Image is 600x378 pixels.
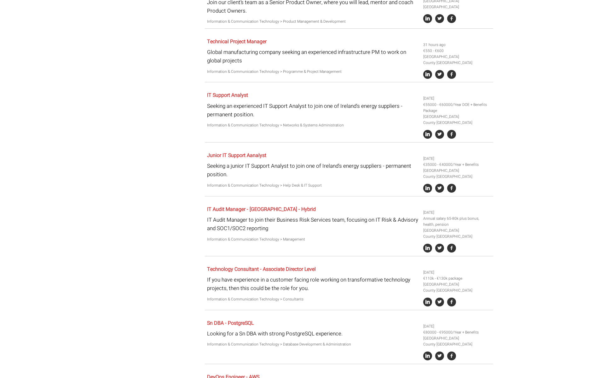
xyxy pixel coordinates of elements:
[207,216,418,233] p: IT Audit Manager to join their Business Risk Services team, focusing on IT Risk & Advisory and SO...
[423,114,491,126] li: [GEOGRAPHIC_DATA] County [GEOGRAPHIC_DATA]
[207,19,418,25] p: Information & Communication Technology > Product Management & Development
[207,183,418,189] p: Information & Communication Technology > Help Desk & IT Support
[423,54,491,66] li: [GEOGRAPHIC_DATA] County [GEOGRAPHIC_DATA]
[423,210,491,216] li: [DATE]
[207,236,418,242] p: Information & Communication Technology > Management
[207,38,267,45] a: Technical Project Manager
[423,156,491,162] li: [DATE]
[423,282,491,294] li: [GEOGRAPHIC_DATA] County [GEOGRAPHIC_DATA]
[207,122,418,128] p: Information & Communication Technology > Networks & Systems Administration
[423,228,491,240] li: [GEOGRAPHIC_DATA] County [GEOGRAPHIC_DATA]
[207,69,418,75] p: Information & Communication Technology > Programme & Project Management
[423,276,491,282] li: €110k - €130k package
[207,265,316,273] a: Technology Consultant - Associate Director Level
[423,323,491,329] li: [DATE]
[423,48,491,54] li: €550 - €600
[423,335,491,347] li: [GEOGRAPHIC_DATA] County [GEOGRAPHIC_DATA]
[207,91,248,99] a: IT Support Analyst
[207,341,418,347] p: Information & Communication Technology > Database Development & Administration
[207,152,266,159] a: Junior IT Support Aanalyst
[207,276,418,293] p: If you have experience in a customer facing role working on transformative technology projects, t...
[423,42,491,48] li: 31 hours ago
[207,48,418,65] p: Global manufacturing company seeking an experienced infrastructure PM to work on global projects
[207,162,418,179] p: Seeking a junior IT Support Analyst to join one of Ireland's energy suppliers - permanent position.
[207,329,418,338] p: Looking for a Sn DBA with strong PostgreSQL experience.
[207,102,418,119] p: Seeking an experienced IT Support Analyst to join one of Ireland's energy suppliers - permanent p...
[423,162,491,168] li: €35000 - €40000/Year + Benefits
[423,96,491,102] li: [DATE]
[423,216,491,228] li: Annual salary 65-80k plus bonus, health, pension
[423,168,491,180] li: [GEOGRAPHIC_DATA] County [GEOGRAPHIC_DATA]
[423,329,491,335] li: €80000 - €95000/Year + Benefits
[423,102,491,114] li: €55000 - €60000/Year DOE + Benefits Package
[207,206,316,213] a: IT Audit Manager - [GEOGRAPHIC_DATA] - Hybrid
[423,270,491,276] li: [DATE]
[207,296,418,302] p: Information & Communication Technology > Consultants
[207,319,254,327] a: Sn DBA - PostgreSQL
